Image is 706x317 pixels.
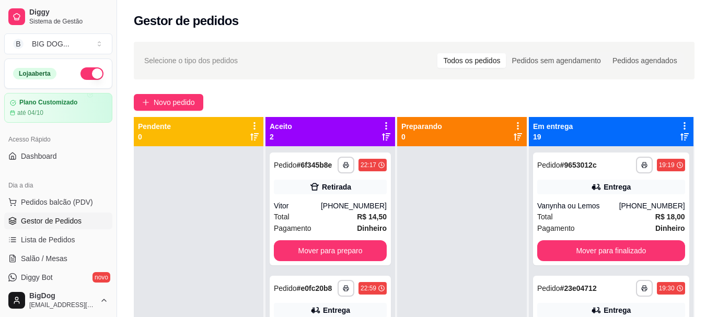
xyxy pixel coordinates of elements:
div: Pedidos sem agendamento [506,53,606,68]
span: Selecione o tipo dos pedidos [144,55,238,66]
button: Mover para finalizado [537,240,685,261]
p: 0 [401,132,442,142]
span: Total [274,211,290,222]
span: Salão / Mesas [21,253,67,264]
strong: Dinheiro [357,224,387,232]
p: 2 [270,132,292,142]
div: BIG DOG ... [32,39,70,49]
p: Em entrega [533,121,573,132]
a: Plano Customizadoaté 04/10 [4,93,112,123]
div: Retirada [322,182,351,192]
span: Pagamento [537,222,575,234]
button: Alterar Status [80,67,103,80]
div: [PHONE_NUMBER] [321,201,387,211]
h2: Gestor de pedidos [134,13,239,29]
button: Pedidos balcão (PDV) [4,194,112,210]
span: Dashboard [21,151,57,161]
span: Lista de Pedidos [21,234,75,245]
div: 19:19 [659,161,675,169]
a: Gestor de Pedidos [4,213,112,229]
strong: # 9653012c [560,161,597,169]
p: Aceito [270,121,292,132]
p: 19 [533,132,573,142]
article: Plano Customizado [19,99,77,107]
strong: # e0fc20b8 [297,284,332,292]
div: Entrega [604,182,631,192]
strong: # 23e04712 [560,284,597,292]
span: Diggy [29,8,108,17]
div: 22:17 [361,161,376,169]
span: Pedido [274,161,297,169]
div: Todos os pedidos [437,53,506,68]
strong: R$ 18,00 [655,213,685,221]
strong: Dinheiro [655,224,685,232]
p: Pendente [138,121,171,132]
div: 19:30 [659,284,675,292]
button: Mover para preparo [274,240,387,261]
div: Acesso Rápido [4,131,112,148]
a: Lista de Pedidos [4,231,112,248]
span: B [13,39,24,49]
div: 22:59 [361,284,376,292]
a: Dashboard [4,148,112,165]
span: BigDog [29,291,96,301]
div: Vitor [274,201,321,211]
div: Entrega [604,305,631,315]
span: Pedidos balcão (PDV) [21,197,93,207]
span: Sistema de Gestão [29,17,108,26]
span: Gestor de Pedidos [21,216,82,226]
button: Novo pedido [134,94,203,111]
span: [EMAIL_ADDRESS][DOMAIN_NAME] [29,301,96,309]
button: BigDog[EMAIL_ADDRESS][DOMAIN_NAME] [4,288,112,313]
a: Diggy Botnovo [4,269,112,286]
a: Salão / Mesas [4,250,112,267]
a: DiggySistema de Gestão [4,4,112,29]
span: Pagamento [274,222,311,234]
div: Entrega [323,305,350,315]
p: 0 [138,132,171,142]
div: Dia a dia [4,177,112,194]
article: até 04/10 [17,109,43,117]
span: Total [537,211,553,222]
div: Vanynha ou Lemos [537,201,619,211]
div: Pedidos agendados [607,53,683,68]
span: Pedido [537,161,560,169]
span: plus [142,99,149,106]
span: Diggy Bot [21,272,53,283]
div: Loja aberta [13,68,56,79]
p: Preparando [401,121,442,132]
button: Select a team [4,33,112,54]
strong: R$ 14,50 [357,213,387,221]
span: Pedido [274,284,297,292]
strong: # 6f345b8e [297,161,332,169]
span: Novo pedido [154,97,195,108]
div: [PHONE_NUMBER] [619,201,685,211]
span: Pedido [537,284,560,292]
